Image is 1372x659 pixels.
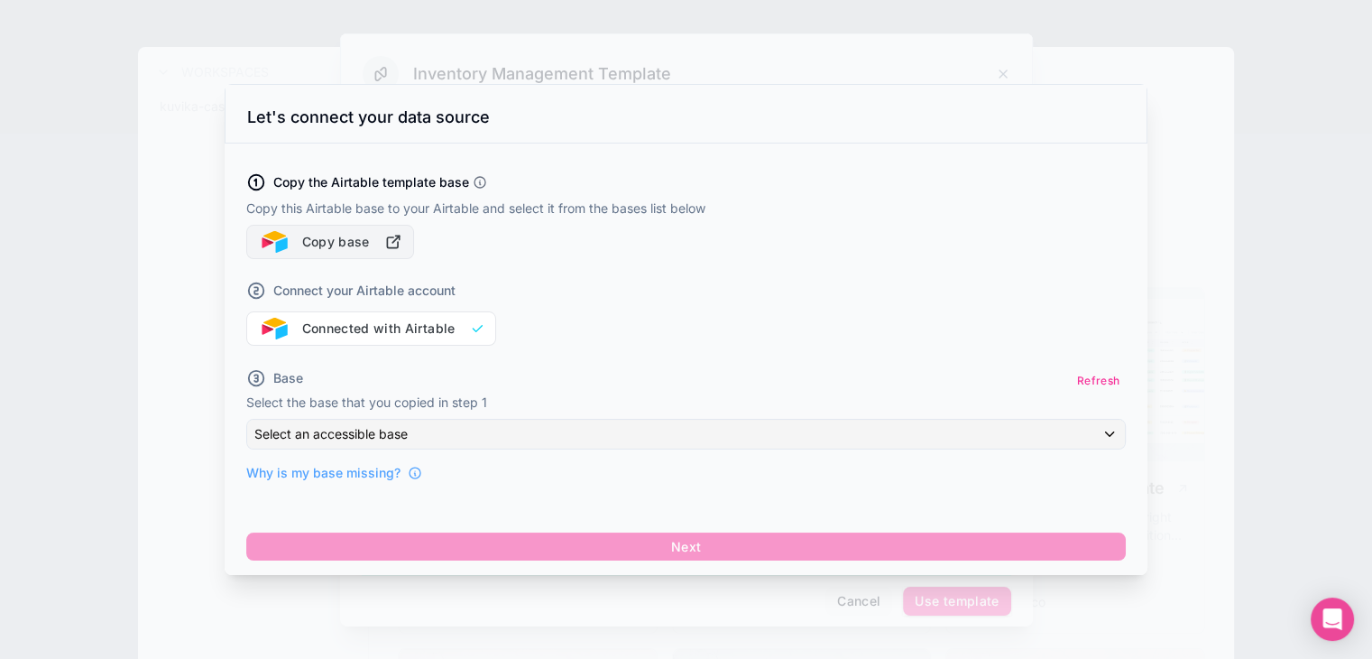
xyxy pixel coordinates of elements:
[254,426,408,441] span: Select an accessible base
[246,394,1126,412] p: Select the base that you copied in step 1
[246,200,1126,218] p: Copy this Airtable base to your Airtable and select it from the bases list below
[258,231,290,253] img: Airtable logo
[246,225,414,259] button: Copy base
[247,107,490,128] h3: Let's connect your data source
[246,464,401,482] span: Why is my base missing?
[246,225,1126,259] a: Airtable logoCopy base
[246,464,422,482] a: Why is my base missing?
[246,419,1126,450] button: Select an accessible base
[1071,367,1126,394] button: Refresh
[273,282,456,300] span: Connect your Airtable account
[273,173,469,191] span: Copy the Airtable template base
[1311,598,1354,641] div: Open Intercom Messenger
[273,369,303,387] span: Base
